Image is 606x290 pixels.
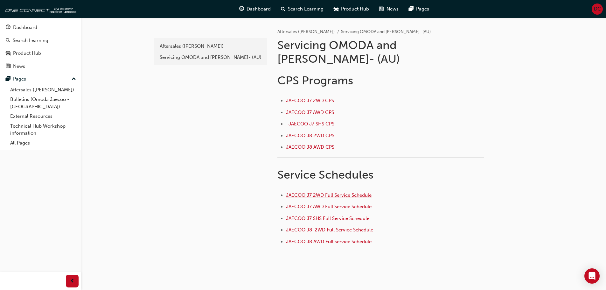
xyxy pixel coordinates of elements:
button: DashboardSearch LearningProduct HubNews [3,20,79,73]
div: Aftersales ([PERSON_NAME]) [160,43,261,50]
span: news-icon [379,5,384,13]
div: Product Hub [13,50,41,57]
span: guage-icon [239,5,244,13]
a: External Resources [8,111,79,121]
span: Dashboard [247,5,271,13]
a: JAECOO J7 AWD CPS [286,110,335,115]
button: Pages [3,73,79,85]
a: JAECOO J7 2WD Full Service Schedule [286,192,372,198]
span: Pages [416,5,429,13]
a: Aftersales ([PERSON_NAME]) [157,41,265,52]
a: Aftersales ([PERSON_NAME]) [277,29,335,34]
div: Servicing OMODA and [PERSON_NAME]- (AU) [160,54,261,61]
span: up-icon [72,75,76,83]
a: JAECOO J8 2WD Full Service Schedule [286,227,373,233]
a: All Pages [8,138,79,148]
div: News [13,63,25,70]
div: Pages [13,75,26,83]
a: Aftersales ([PERSON_NAME]) [8,85,79,95]
div: Search Learning [13,37,48,44]
span: DC [594,5,601,13]
a: Bulletins (Omoda Jaecoo - [GEOGRAPHIC_DATA]) [8,95,79,111]
a: News [3,60,79,72]
span: news-icon [6,64,10,69]
span: Service Schedules [277,168,373,181]
span: pages-icon [409,5,414,13]
span: CPS Programs [277,74,353,87]
a: JAECOO J7 AWD Full Service Schedule [286,204,373,209]
a: JAECOO J7 SHS CPS [289,121,336,127]
a: pages-iconPages [404,3,434,16]
h1: Servicing OMODA and [PERSON_NAME]- (AU) [277,38,486,66]
a: JAECOO J7 SHS Full Service Schedule [286,216,371,221]
span: car-icon [6,51,10,56]
a: Dashboard [3,22,79,33]
span: guage-icon [6,25,10,31]
a: JAECOO J8 AWD CPS [286,144,334,150]
div: Open Intercom Messenger [584,268,600,284]
div: Dashboard [13,24,37,31]
a: Servicing OMODA and [PERSON_NAME]- (AU) [157,52,265,63]
li: Servicing OMODA and [PERSON_NAME]- (AU) [341,28,431,36]
span: Search Learning [288,5,324,13]
a: search-iconSearch Learning [276,3,329,16]
span: search-icon [6,38,10,44]
img: oneconnect [3,3,76,15]
a: JAECOO J8 AWD Full service Schedule [286,239,372,244]
span: search-icon [281,5,285,13]
a: news-iconNews [374,3,404,16]
span: Product Hub [341,5,369,13]
a: JAECOO J8 2WD CPS [286,133,334,138]
a: car-iconProduct Hub [329,3,374,16]
span: pages-icon [6,76,10,82]
a: Search Learning [3,35,79,46]
a: JAECOO J7 2WD CPS [286,98,335,103]
span: car-icon [334,5,338,13]
span: prev-icon [70,277,75,285]
a: guage-iconDashboard [234,3,276,16]
button: DC [592,4,603,15]
span: News [387,5,399,13]
a: Product Hub [3,47,79,59]
a: Technical Hub Workshop information [8,121,79,138]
